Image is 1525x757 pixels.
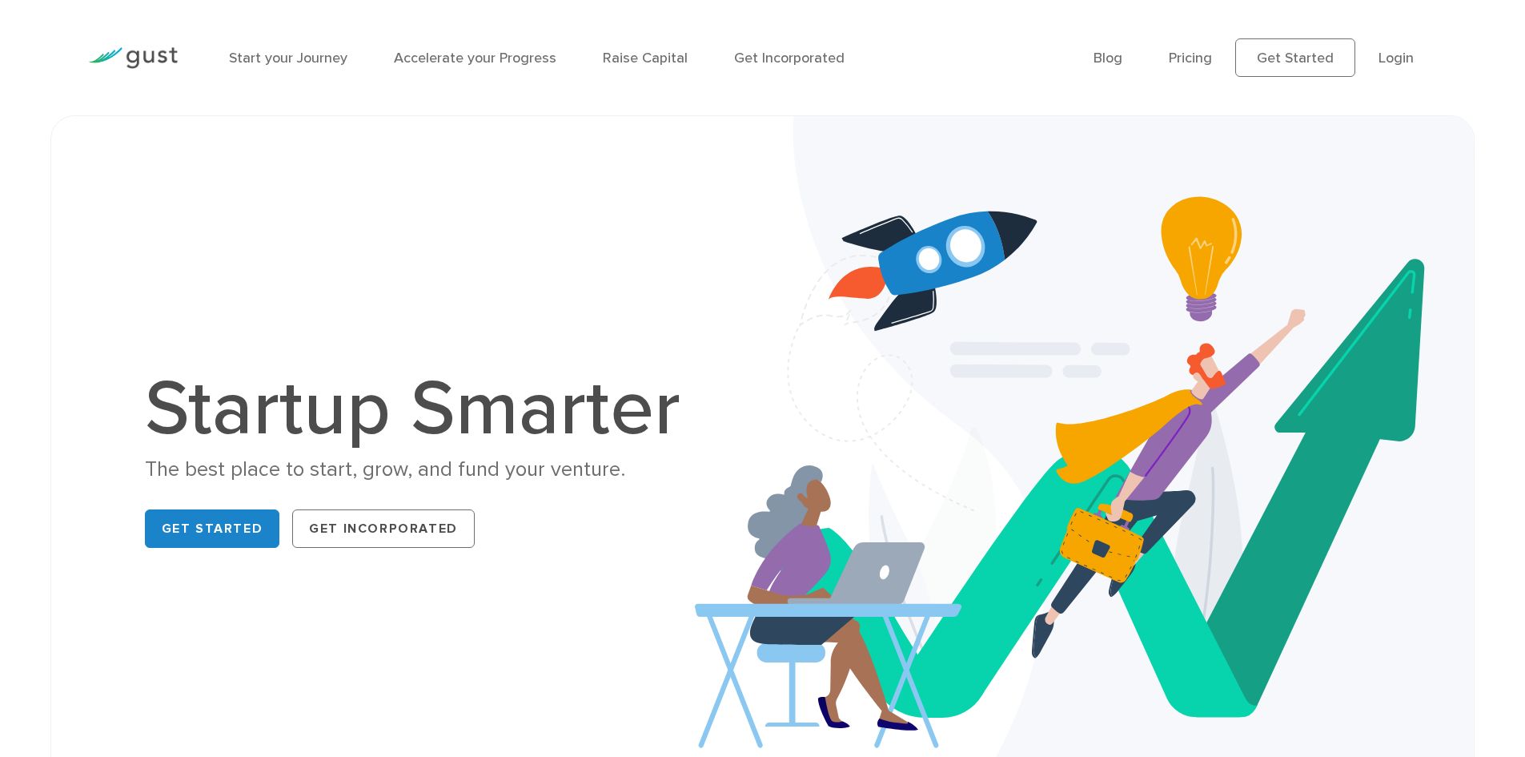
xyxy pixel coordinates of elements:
a: Get Started [145,509,280,548]
a: Blog [1094,50,1122,66]
a: Raise Capital [603,50,688,66]
div: The best place to start, grow, and fund your venture. [145,456,697,484]
a: Get Incorporated [292,509,475,548]
a: Login [1379,50,1414,66]
h1: Startup Smarter [145,371,697,448]
a: Accelerate your Progress [394,50,556,66]
a: Start your Journey [229,50,347,66]
a: Get Incorporated [734,50,845,66]
a: Get Started [1235,38,1355,77]
img: Gust Logo [88,47,178,69]
a: Pricing [1169,50,1212,66]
